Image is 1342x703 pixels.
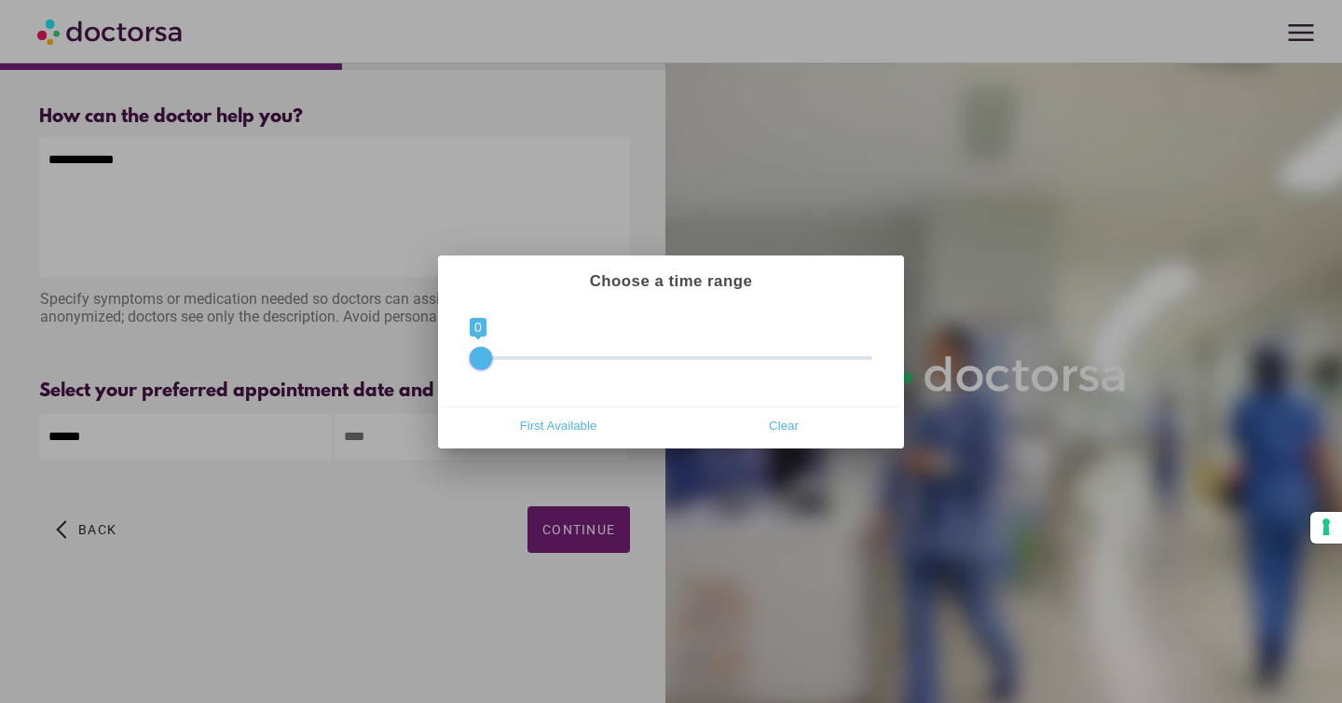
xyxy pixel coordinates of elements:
[451,412,665,440] span: First Available
[445,411,671,441] button: First Available
[671,411,897,441] button: Clear
[470,318,486,337] span: 0
[1310,512,1342,544] button: Your consent preferences for tracking technologies
[677,412,891,440] span: Clear
[590,272,753,290] strong: Choose a time range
